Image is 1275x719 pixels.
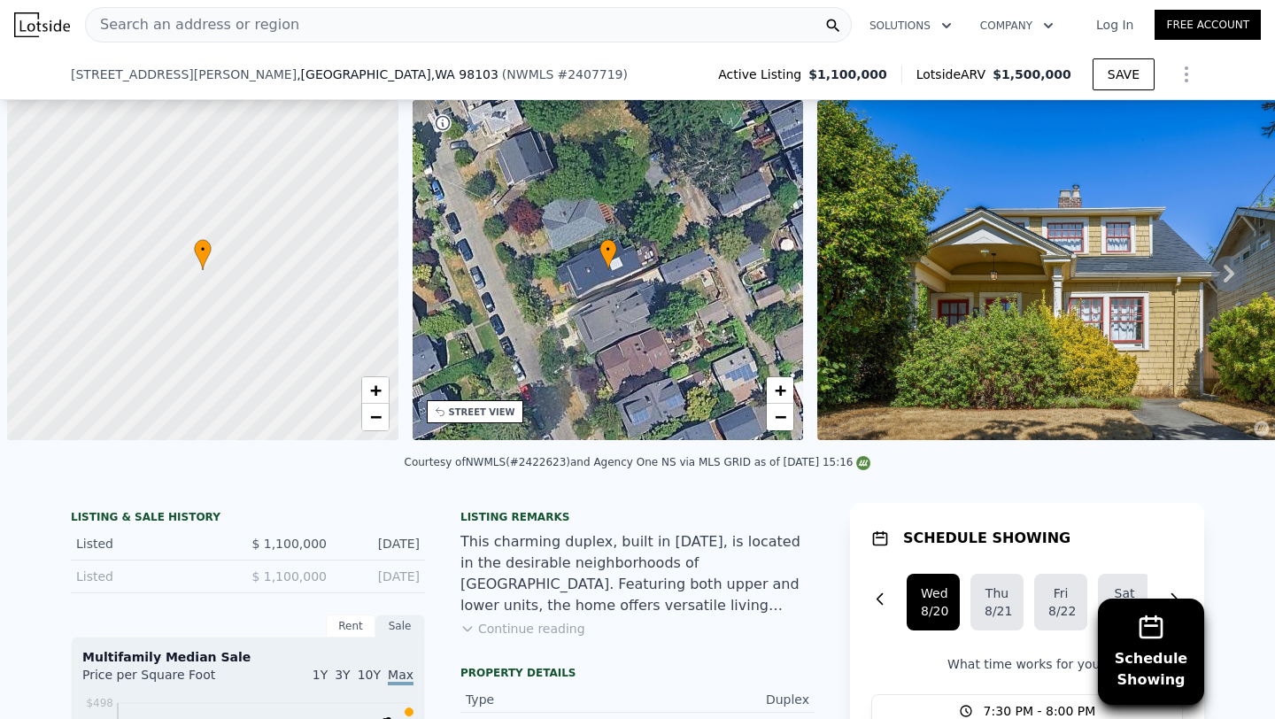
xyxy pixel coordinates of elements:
[808,66,887,83] span: $1,100,000
[76,568,234,585] div: Listed
[362,404,389,430] a: Zoom out
[388,668,413,685] span: Max
[1034,574,1087,630] button: Fri8/22
[194,242,212,258] span: •
[985,584,1009,602] div: Thu
[460,510,815,524] div: Listing remarks
[369,406,381,428] span: −
[767,404,793,430] a: Zoom out
[921,584,946,602] div: Wed
[194,239,212,270] div: •
[297,66,498,83] span: , [GEOGRAPHIC_DATA]
[362,377,389,404] a: Zoom in
[405,456,871,468] div: Courtesy of NWMLS (#2422623) and Agency One NS via MLS GRID as of [DATE] 15:16
[1048,602,1073,620] div: 8/22
[775,379,786,401] span: +
[599,242,617,258] span: •
[86,697,113,709] tspan: $498
[767,377,793,404] a: Zoom in
[856,456,870,470] img: NWMLS Logo
[431,67,498,81] span: , WA 98103
[1093,58,1155,90] button: SAVE
[718,66,808,83] span: Active Listing
[637,691,809,708] div: Duplex
[449,406,515,419] div: STREET VIEW
[82,648,413,666] div: Multifamily Median Sale
[76,535,234,553] div: Listed
[903,528,1070,549] h1: SCHEDULE SHOWING
[985,602,1009,620] div: 8/21
[871,655,1183,673] p: What time works for you?
[855,10,966,42] button: Solutions
[907,574,960,630] button: Wed8/20
[599,239,617,270] div: •
[460,666,815,680] div: Property details
[313,668,328,682] span: 1Y
[921,602,946,620] div: 8/20
[1098,574,1151,630] button: Sat8/23
[506,67,553,81] span: NWMLS
[557,67,622,81] span: # 2407719
[1169,57,1204,92] button: Show Options
[358,668,381,682] span: 10Y
[460,531,815,616] div: This charming duplex, built in [DATE], is located in the desirable neighborhoods of [GEOGRAPHIC_D...
[1048,584,1073,602] div: Fri
[375,615,425,638] div: Sale
[1155,10,1261,40] a: Free Account
[341,568,420,585] div: [DATE]
[502,66,628,83] div: ( )
[466,691,637,708] div: Type
[251,569,327,584] span: $ 1,100,000
[341,535,420,553] div: [DATE]
[993,67,1071,81] span: $1,500,000
[82,666,248,694] div: Price per Square Foot
[775,406,786,428] span: −
[970,574,1024,630] button: Thu8/21
[1098,599,1204,705] button: ScheduleShowing
[326,615,375,638] div: Rent
[86,14,299,35] span: Search an address or region
[335,668,350,682] span: 3Y
[251,537,327,551] span: $ 1,100,000
[916,66,993,83] span: Lotside ARV
[14,12,70,37] img: Lotside
[1112,584,1137,602] div: Sat
[966,10,1068,42] button: Company
[71,66,297,83] span: [STREET_ADDRESS][PERSON_NAME]
[71,510,425,528] div: LISTING & SALE HISTORY
[1075,16,1155,34] a: Log In
[369,379,381,401] span: +
[460,620,585,638] button: Continue reading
